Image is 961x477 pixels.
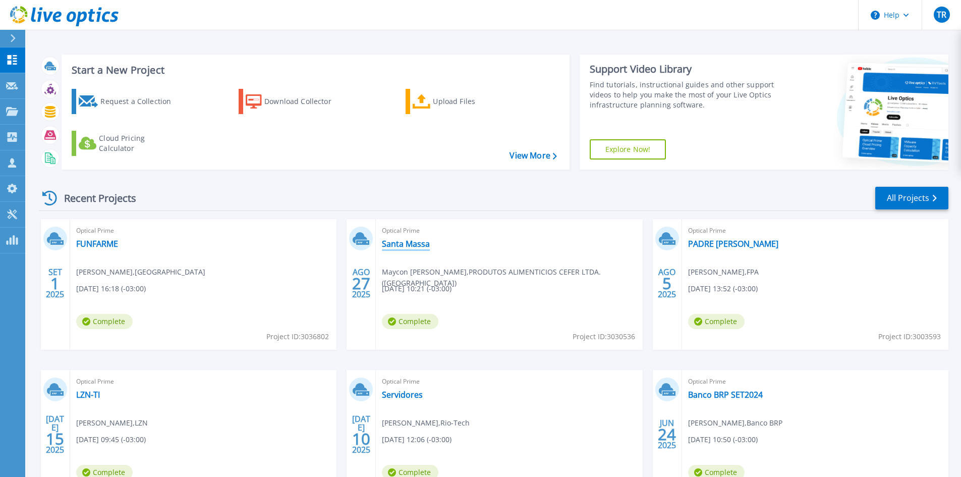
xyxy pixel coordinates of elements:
span: [DATE] 12:06 (-03:00) [382,434,451,445]
a: Santa Massa [382,239,430,249]
a: PADRE [PERSON_NAME] [688,239,778,249]
a: View More [510,151,556,161]
a: All Projects [875,187,948,209]
span: [PERSON_NAME] , Banco BRP [688,417,782,429]
span: Optical Prime [76,225,330,236]
span: [PERSON_NAME] , Rio-Tech [382,417,470,429]
div: AGO 2025 [352,265,371,302]
h3: Start a New Project [72,65,556,76]
span: 10 [352,435,370,443]
a: Explore Now! [590,139,666,160]
div: Support Video Library [590,63,778,76]
span: 1 [50,279,60,288]
span: Optical Prime [688,225,942,236]
a: LZN-TI [76,390,100,400]
span: Project ID: 3036802 [266,331,329,342]
span: [PERSON_NAME] , LZN [76,417,148,429]
span: 24 [658,430,676,439]
span: [PERSON_NAME] , [GEOGRAPHIC_DATA] [76,267,205,278]
div: SET 2025 [45,265,65,302]
a: Download Collector [239,89,351,114]
span: Complete [688,314,745,329]
div: Request a Collection [100,91,181,112]
div: [DATE] 2025 [352,416,371,453]
span: Complete [382,314,438,329]
a: Upload Files [406,89,518,114]
span: Optical Prime [382,225,636,236]
div: Cloud Pricing Calculator [99,133,180,153]
span: Optical Prime [382,376,636,387]
div: Download Collector [264,91,345,112]
div: [DATE] 2025 [45,416,65,453]
span: Maycon [PERSON_NAME] , PRODUTOS ALIMENTICIOS CEFER LTDA. ([GEOGRAPHIC_DATA]) [382,267,642,289]
span: [DATE] 09:45 (-03:00) [76,434,146,445]
div: Recent Projects [39,186,150,210]
span: 27 [352,279,370,288]
a: Banco BRP SET2024 [688,390,763,400]
a: Request a Collection [72,89,184,114]
span: 15 [46,435,64,443]
span: Optical Prime [688,376,942,387]
div: Upload Files [433,91,514,112]
span: TR [937,11,946,19]
span: [PERSON_NAME] , FPA [688,267,759,278]
a: Cloud Pricing Calculator [72,131,184,156]
span: Project ID: 3003593 [878,331,941,342]
div: Find tutorials, instructional guides and other support videos to help you make the most of your L... [590,80,778,110]
span: [DATE] 10:21 (-03:00) [382,283,451,294]
span: Project ID: 3030536 [573,331,635,342]
span: Optical Prime [76,376,330,387]
div: JUN 2025 [657,416,676,453]
a: FUNFARME [76,239,118,249]
span: [DATE] 16:18 (-03:00) [76,283,146,294]
span: 5 [662,279,671,288]
a: Servidores [382,390,423,400]
span: [DATE] 13:52 (-03:00) [688,283,758,294]
span: Complete [76,314,133,329]
div: AGO 2025 [657,265,676,302]
span: [DATE] 10:50 (-03:00) [688,434,758,445]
